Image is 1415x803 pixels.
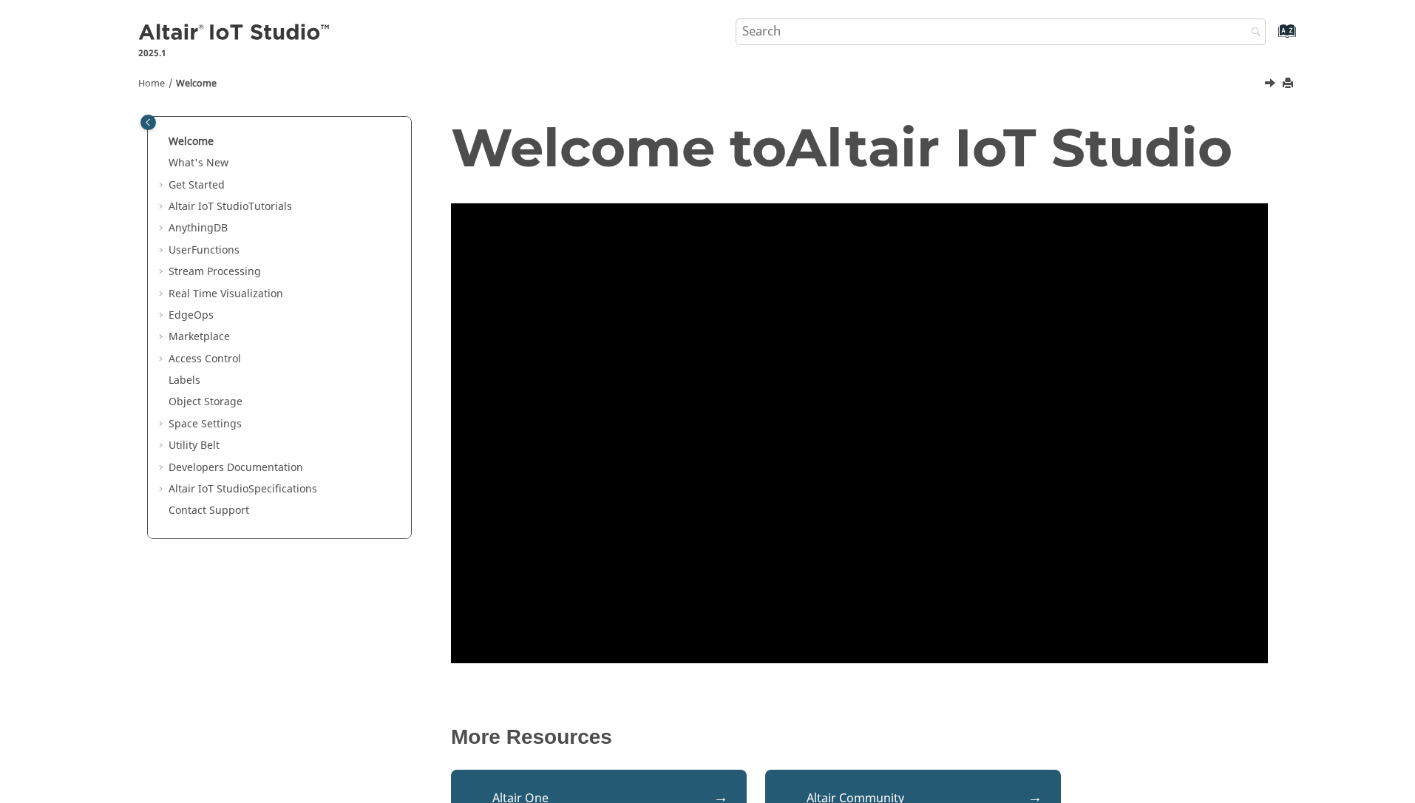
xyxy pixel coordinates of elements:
a: Home [138,77,165,90]
span: Altair IoT Studio [169,481,248,497]
span: Expand UserFunctions [157,243,169,258]
button: Print this page [1283,74,1295,94]
a: Developers Documentation [169,460,303,475]
span: Expand Developers Documentation [157,461,169,475]
a: Real Time Visualization [169,286,283,302]
span: Altair IoT Studio [786,115,1232,180]
a: Object Storage [169,394,242,410]
span: Expand Access Control [157,352,169,367]
a: What's New [169,155,228,171]
a: Marketplace [169,329,230,345]
span: Expand Get Started [157,178,169,193]
h1: Welcome to [451,118,1268,177]
span: Altair IoT Studio [169,199,248,214]
a: AnythingDB [169,220,228,236]
a: Welcome [176,77,217,90]
span: Expand Altair IoT StudioTutorials [157,200,169,214]
a: EdgeOps [169,308,214,323]
a: Next topic: What's New [1266,76,1277,94]
button: Toggle publishing table of content [140,115,156,130]
span: Expand Marketplace [157,330,169,345]
a: Get Started [169,177,225,193]
span: Expand Real Time Visualization [157,287,169,302]
a: Utility Belt [169,438,220,453]
span: Expand EdgeOps [157,308,169,323]
span: Expand Space Settings [157,417,169,432]
span: Functions [191,243,240,258]
a: Access Control [169,351,241,367]
a: Welcome [169,134,214,149]
span: Expand Utility Belt [157,438,169,453]
nav: Tools [116,64,1299,98]
a: Altair IoT StudioTutorials [169,199,292,214]
a: Space Settings [169,416,242,432]
a: Labels [169,373,200,388]
span: Expand Altair IoT StudioSpecifications [157,482,169,497]
a: Stream Processing [169,264,261,279]
ul: Table of Contents [157,135,402,518]
a: Altair IoT StudioSpecifications [169,481,317,497]
a: Contact Support [169,503,249,518]
input: Search query [736,18,1266,45]
span: Expand Stream Processing [157,265,169,279]
a: Go to index terms page [1255,30,1288,46]
p: More Resources [451,725,1268,749]
button: Search [1232,18,1273,47]
a: UserFunctions [169,243,240,258]
p: 2025.1 [138,47,332,60]
img: Altair IoT Studio [138,21,332,45]
span: Expand AnythingDB [157,221,169,236]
